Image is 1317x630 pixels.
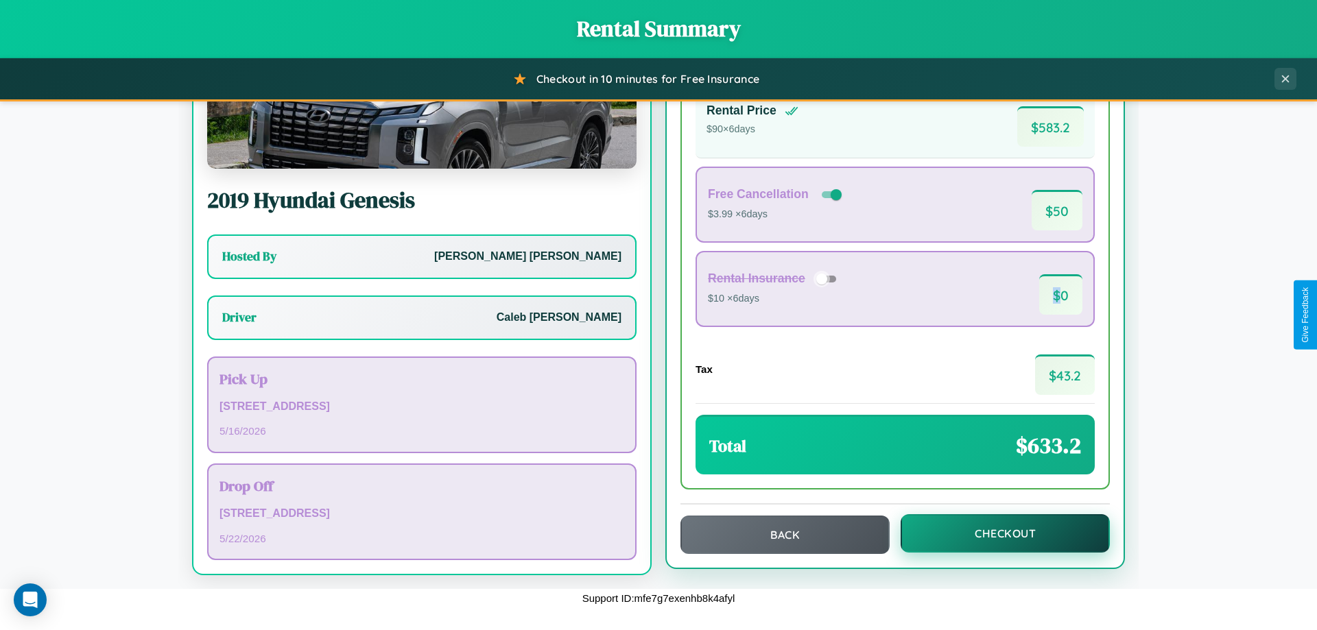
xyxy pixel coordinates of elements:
h3: Total [709,435,746,457]
p: Caleb [PERSON_NAME] [497,308,621,328]
h2: 2019 Hyundai Genesis [207,185,637,215]
p: [STREET_ADDRESS] [219,504,624,524]
h3: Hosted By [222,248,276,265]
button: Back [680,516,890,554]
button: Checkout [901,514,1110,553]
h3: Driver [222,309,257,326]
p: $10 × 6 days [708,290,841,308]
h3: Drop Off [219,476,624,496]
h4: Free Cancellation [708,187,809,202]
span: $ 43.2 [1035,354,1095,395]
p: $ 90 × 6 days [707,121,798,138]
span: $ 583.2 [1017,106,1084,147]
h4: Rental Insurance [708,271,805,286]
span: Checkout in 10 minutes for Free Insurance [536,72,759,86]
span: $ 633.2 [1016,431,1081,461]
h1: Rental Summary [14,14,1303,44]
p: [PERSON_NAME] [PERSON_NAME] [434,247,621,267]
h4: Rental Price [707,104,776,118]
span: $ 0 [1039,274,1082,315]
p: Support ID: mfe7g7exenhb8k4afyl [582,589,735,607]
span: $ 50 [1032,190,1082,230]
div: Open Intercom Messenger [14,583,47,616]
div: Give Feedback [1301,287,1310,343]
p: [STREET_ADDRESS] [219,397,624,417]
p: 5 / 16 / 2026 [219,422,624,440]
p: 5 / 22 / 2026 [219,529,624,548]
p: $3.99 × 6 days [708,206,844,223]
h3: Pick Up [219,369,624,389]
h4: Tax [696,363,713,375]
